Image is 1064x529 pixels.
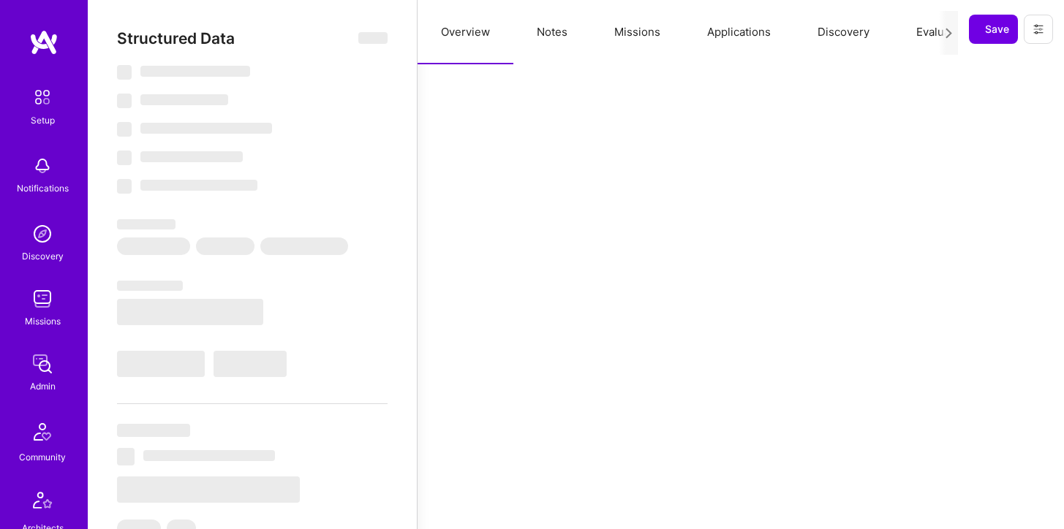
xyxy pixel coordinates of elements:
[140,66,250,77] span: ‌
[117,351,205,377] span: ‌
[28,349,57,378] img: admin teamwork
[17,180,69,196] div: Notifications
[140,180,257,191] span: ‌
[978,22,1009,37] span: Save
[117,424,190,437] span: ‌
[25,313,61,329] div: Missions
[29,29,59,56] img: logo
[140,151,243,162] span: ‌
[214,351,287,377] span: ‌
[30,378,56,394] div: Admin
[117,122,132,137] span: ‌
[196,237,254,255] span: ‌
[943,28,954,39] i: icon Next
[117,179,132,194] span: ‌
[143,450,275,461] span: ‌
[28,284,57,313] img: teamwork
[117,448,135,465] span: ‌
[140,123,272,134] span: ‌
[28,151,57,180] img: bell
[19,449,66,465] div: Community
[969,15,1018,44] button: Save
[25,414,60,449] img: Community
[22,248,64,264] div: Discovery
[28,219,57,248] img: discovery
[117,476,300,503] span: ‌
[117,299,263,325] span: ‌
[358,32,388,44] span: ‌
[117,29,235,47] span: Structured Data
[117,219,176,229] span: ‌
[117,65,132,80] span: ‌
[140,94,228,105] span: ‌
[260,237,348,255] span: ‌
[117,237,190,255] span: ‌
[117,151,132,165] span: ‌
[25,485,60,520] img: Architects
[117,94,132,108] span: ‌
[27,82,58,113] img: setup
[31,113,55,128] div: Setup
[117,281,183,291] span: ‌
